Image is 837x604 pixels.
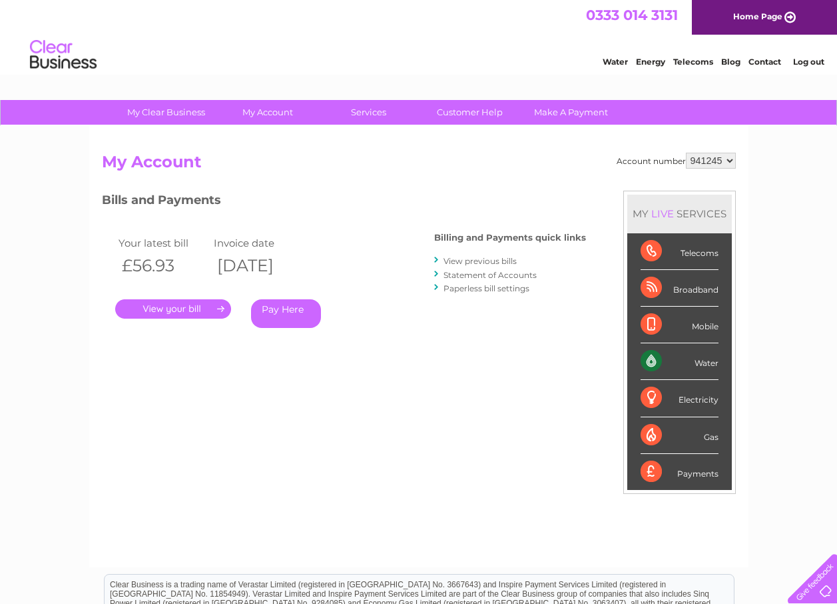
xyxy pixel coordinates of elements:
a: Paperless bill settings [443,283,529,293]
h4: Billing and Payments quick links [434,233,586,243]
a: Telecoms [673,57,713,67]
td: Invoice date [210,234,306,252]
div: LIVE [649,207,677,220]
a: Blog [721,57,740,67]
div: MY SERVICES [627,195,732,233]
div: Gas [641,417,718,454]
a: My Account [212,100,322,125]
a: Services [314,100,423,125]
div: Clear Business is a trading name of Verastar Limited (registered in [GEOGRAPHIC_DATA] No. 3667643... [105,7,734,65]
div: Mobile [641,307,718,343]
th: [DATE] [210,252,306,279]
img: logo.png [29,35,97,75]
div: Broadband [641,270,718,307]
div: Payments [641,454,718,490]
th: £56.93 [115,252,211,279]
a: 0333 014 3131 [586,7,678,23]
a: Pay Here [251,299,321,328]
div: Electricity [641,380,718,417]
a: . [115,299,231,319]
a: View previous bills [443,256,517,266]
h2: My Account [102,153,736,178]
a: Water [603,57,628,67]
a: Energy [636,57,665,67]
td: Your latest bill [115,234,211,252]
a: Log out [793,57,824,67]
div: Water [641,343,718,380]
a: Customer Help [415,100,525,125]
div: Telecoms [641,233,718,270]
a: Make A Payment [516,100,626,125]
div: Account number [617,153,736,169]
a: Contact [748,57,781,67]
h3: Bills and Payments [102,191,586,214]
a: Statement of Accounts [443,270,537,280]
a: My Clear Business [111,100,221,125]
